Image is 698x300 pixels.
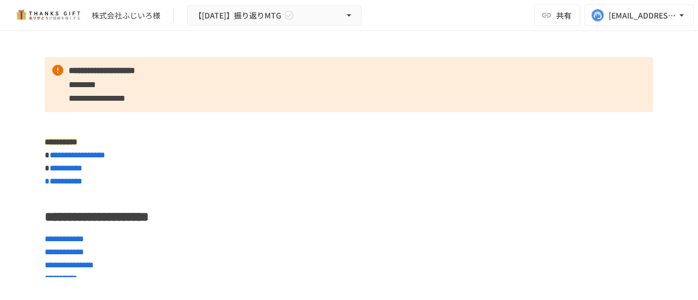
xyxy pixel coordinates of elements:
[13,7,83,24] img: mMP1OxWUAhQbsRWCurg7vIHe5HqDpP7qZo7fRoNLXQh
[585,4,694,26] button: [EMAIL_ADDRESS][DOMAIN_NAME]
[556,9,571,21] span: 共有
[92,10,160,21] div: 株式会社ふじいろ様
[187,5,362,26] button: 【[DATE]】振り返りMTG
[534,4,580,26] button: 共有
[609,9,676,22] div: [EMAIL_ADDRESS][DOMAIN_NAME]
[194,9,281,22] span: 【[DATE]】振り返りMTG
